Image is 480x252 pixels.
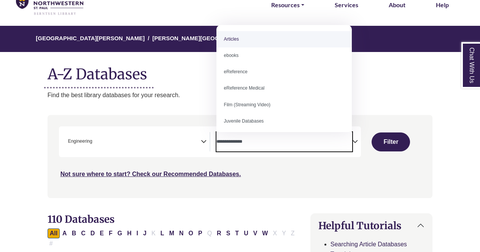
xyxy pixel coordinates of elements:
[68,138,92,145] span: Engineering
[141,228,149,238] button: Filter Results J
[48,60,433,83] h1: A-Z Databases
[251,228,260,238] button: Filter Results V
[372,132,410,151] button: Submit for Search Results
[216,47,352,64] li: ebooks
[224,228,233,238] button: Filter Results S
[196,228,205,238] button: Filter Results P
[216,113,352,129] li: Juvenile Databases
[94,139,97,145] textarea: Search
[215,228,224,238] button: Filter Results R
[97,228,106,238] button: Filter Results E
[158,228,167,238] button: Filter Results L
[115,228,124,238] button: Filter Results G
[216,64,352,80] li: eReference
[216,80,352,96] li: eReference Medical
[65,138,92,145] li: Engineering
[88,228,97,238] button: Filter Results D
[233,228,241,238] button: Filter Results T
[216,139,352,145] textarea: Search
[48,115,433,198] nav: Search filters
[60,228,69,238] button: Filter Results A
[242,228,251,238] button: Filter Results U
[79,228,88,238] button: Filter Results C
[48,228,60,238] button: All
[60,171,241,177] a: Not sure where to start? Check our Recommended Databases.
[311,214,432,238] button: Helpful Tutorials
[48,213,114,225] span: 110 Databases
[48,90,433,100] p: Find the best library databases for your research.
[106,228,115,238] button: Filter Results F
[48,230,298,246] div: Alpha-list to filter by first letter of database name
[36,34,145,41] a: [GEOGRAPHIC_DATA][PERSON_NAME]
[48,26,433,52] nav: breadcrumb
[177,228,186,238] button: Filter Results N
[216,97,352,113] li: Film (Streaming Video)
[216,31,352,47] li: Articles
[153,34,261,41] a: [PERSON_NAME][GEOGRAPHIC_DATA]
[125,228,134,238] button: Filter Results H
[70,228,79,238] button: Filter Results B
[186,228,195,238] button: Filter Results O
[167,228,176,238] button: Filter Results M
[260,228,270,238] button: Filter Results W
[134,228,140,238] button: Filter Results I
